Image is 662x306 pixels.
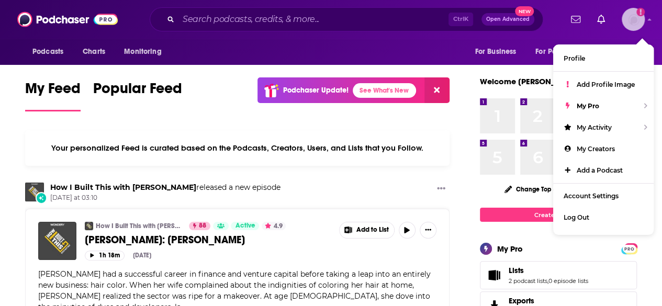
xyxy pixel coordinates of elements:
span: My Activity [577,123,612,131]
span: My Pro [577,102,599,110]
a: Charts [76,42,111,62]
span: Monitoring [124,44,161,59]
span: Profile [564,54,585,62]
span: Lists [480,261,637,289]
img: Madison Reed: Amy Errett [38,222,76,260]
a: 0 episode lists [548,277,588,285]
span: [DATE] at 03:10 [50,194,280,202]
button: Show More Button [420,222,436,239]
div: My Pro [497,244,523,254]
span: Ctrl K [448,13,473,26]
a: Add Profile Image [553,74,654,95]
p: Podchaser Update! [283,86,349,95]
span: [PERSON_NAME]: [PERSON_NAME] [85,233,245,246]
a: Lists [509,266,588,275]
img: User Profile [622,8,645,31]
svg: Add a profile image [636,8,645,16]
button: open menu [599,42,637,62]
a: See What's New [353,83,416,98]
span: Add a Podcast [577,166,623,174]
button: open menu [25,42,77,62]
span: Popular Feed [93,80,182,104]
button: Change Top 8 [498,183,563,196]
div: Search podcasts, credits, & more... [150,7,543,31]
button: Open AdvancedNew [481,13,534,26]
a: 2 podcast lists [509,277,547,285]
a: Create My Top 8 [480,208,637,222]
a: How I Built This with Guy Raz [50,183,196,192]
a: Lists [484,268,504,282]
a: Show notifications dropdown [593,10,609,28]
a: Add a Podcast [553,160,654,181]
div: Your personalized Feed is curated based on the Podcasts, Creators, Users, and Lists that you Follow. [25,130,450,166]
button: open menu [117,42,175,62]
input: Search podcasts, credits, & more... [178,11,448,28]
a: Account Settings [553,185,654,207]
span: Add to List [356,226,389,234]
span: Podcasts [32,44,63,59]
span: My Creators [577,145,615,153]
a: [PERSON_NAME]: [PERSON_NAME] [85,233,332,246]
span: Active [235,221,255,231]
a: Popular Feed [93,80,182,111]
a: My Creators [553,138,654,160]
img: How I Built This with Guy Raz [25,183,44,201]
a: Profile [553,48,654,69]
button: Show More Button [433,183,450,196]
img: How I Built This with Guy Raz [85,222,93,230]
span: Open Advanced [486,17,530,22]
button: open menu [467,42,529,62]
span: New [515,6,534,16]
a: PRO [623,244,635,252]
img: Podchaser - Follow, Share and Rate Podcasts [17,9,118,29]
button: 1h 18m [85,251,125,260]
span: For Podcasters [535,44,586,59]
span: Exports [509,296,534,305]
span: Lists [509,266,524,275]
ul: Show profile menu [553,44,654,235]
span: Charts [83,44,105,59]
span: Log Out [564,213,589,221]
button: Show profile menu [622,8,645,31]
a: Show notifications dropdown [567,10,585,28]
span: 88 [199,221,206,231]
span: Add Profile Image [577,81,635,88]
h3: released a new episode [50,183,280,192]
span: PRO [623,245,635,253]
span: Logged in as BerkMarc [622,8,645,31]
a: My Feed [25,80,81,111]
a: Welcome [PERSON_NAME]! [480,76,584,86]
button: open menu [529,42,601,62]
span: My Feed [25,80,81,104]
div: [DATE] [133,252,151,259]
button: 4.9 [262,222,286,230]
a: 88 [189,222,210,230]
button: Show More Button [340,222,394,238]
a: Active [231,222,259,230]
span: For Business [475,44,516,59]
div: New Episode [36,192,47,203]
span: , [547,277,548,285]
a: How I Built This with [PERSON_NAME] [96,222,182,230]
span: Account Settings [564,192,619,200]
